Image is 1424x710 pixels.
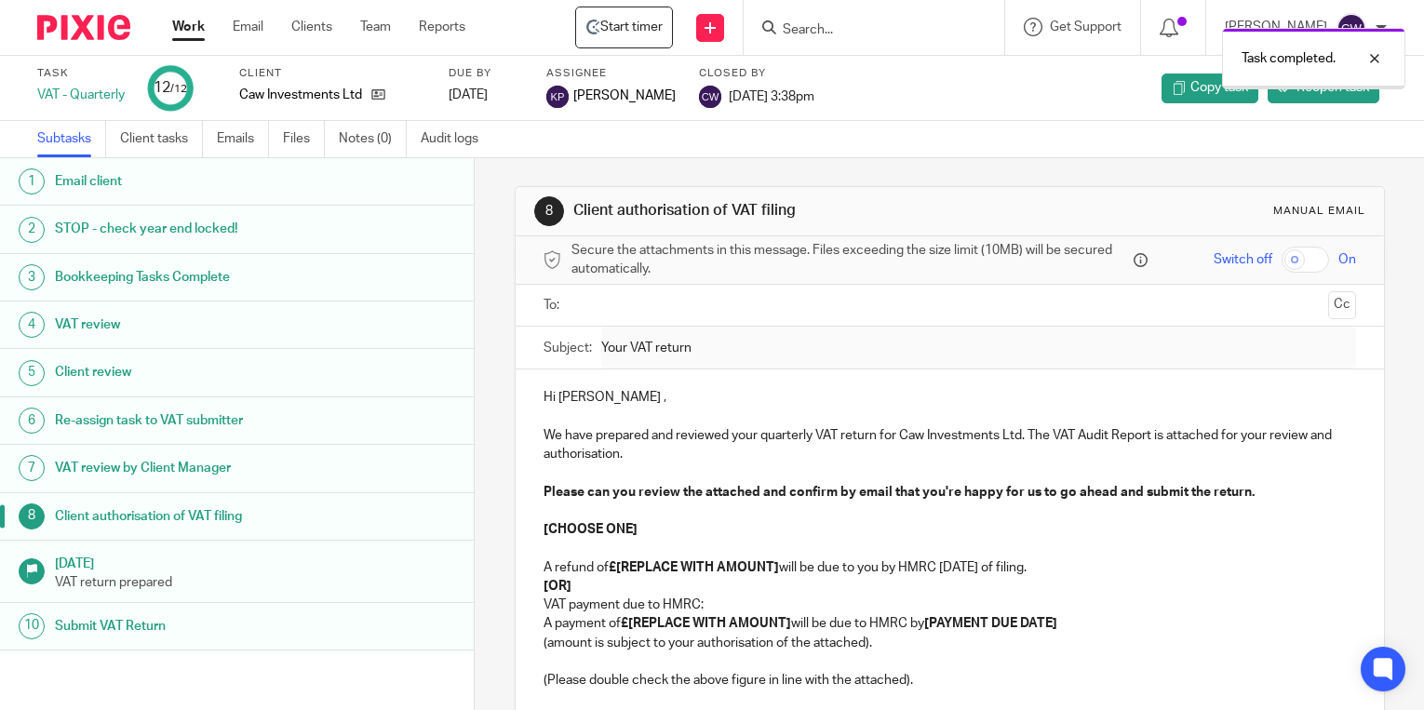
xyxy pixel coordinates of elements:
div: [DATE] [449,86,523,104]
strong: [PAYMENT DUE DATE] [924,617,1057,630]
p: VAT payment due to HMRC: [544,596,1356,614]
strong: [CHOOSE ONE] [544,523,638,536]
div: 12 [154,77,187,99]
a: Work [172,18,205,36]
p: A payment of will be due to HMRC by [544,614,1356,633]
h1: Client review [55,358,322,386]
img: svg%3E [699,86,721,108]
span: [DATE] 3:38pm [729,89,814,102]
div: 1 [19,168,45,194]
strong: Please can you review the attached and confirm by email that you're happy for us to go ahead and ... [544,486,1255,499]
div: 4 [19,312,45,338]
div: Manual email [1273,204,1365,219]
label: Closed by [699,66,814,81]
p: Task completed. [1242,49,1336,68]
div: 10 [19,613,45,639]
h1: STOP - check year end locked! [55,215,322,243]
div: VAT - Quarterly [37,86,125,104]
img: Pixie [37,15,130,40]
p: (Please double check the above figure in line with the attached). [544,671,1356,690]
div: 2 [19,217,45,243]
div: 3 [19,264,45,290]
img: svg%3E [546,86,569,108]
a: Client tasks [120,121,203,157]
div: 5 [19,360,45,386]
a: Subtasks [37,121,106,157]
label: Client [239,66,425,81]
label: To: [544,296,564,315]
p: Caw Investments Ltd [239,86,362,104]
a: Email [233,18,263,36]
label: Subject: [544,339,592,357]
p: (amount is subject to your authorisation of the attached). [544,634,1356,652]
div: 6 [19,408,45,434]
a: Reports [419,18,465,36]
strong: [OR] [544,580,571,593]
span: Secure the attachments in this message. Files exceeding the size limit (10MB) will be secured aut... [571,241,1130,279]
p: Hi [PERSON_NAME] , [544,388,1356,407]
h1: Submit VAT Return [55,612,322,640]
h1: Bookkeeping Tasks Complete [55,263,322,291]
p: A refund of will be due to you by HMRC [DATE] of filing. [544,558,1356,577]
label: Assignee [546,66,676,81]
a: Caw Investments Ltd - VAT - Quarterly [575,7,673,48]
h1: Client authorisation of VAT filing [573,201,989,221]
label: Due by [449,66,523,81]
a: Emails [217,121,269,157]
label: Task [37,66,125,81]
div: 8 [534,196,564,226]
a: Clients [291,18,332,36]
h1: Re-assign task to VAT submitter [55,407,322,435]
img: svg%3E [1337,13,1366,43]
p: VAT return prepared [55,573,455,592]
small: /12 [170,84,187,94]
h1: Email client [55,167,322,195]
a: Team [360,18,391,36]
a: Notes (0) [339,121,407,157]
p: We have prepared and reviewed your quarterly VAT return for Caw Investments Ltd. The VAT Audit Re... [544,426,1356,464]
span: [PERSON_NAME] [573,87,676,105]
h1: Client authorisation of VAT filing [55,502,322,530]
strong: £[REPLACE WITH AMOUNT] [609,561,779,574]
h1: VAT review by Client Manager [55,454,322,482]
button: Cc [1328,291,1356,319]
h1: VAT review [55,311,322,339]
a: Audit logs [421,121,492,157]
span: Switch off [1214,250,1272,269]
strong: £[REPLACE WITH AMOUNT] [621,617,791,630]
div: 7 [19,455,45,481]
div: 8 [19,503,45,529]
h1: [DATE] [55,550,455,573]
span: Start timer [600,18,663,36]
a: Files [283,121,325,157]
span: On [1338,250,1356,269]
